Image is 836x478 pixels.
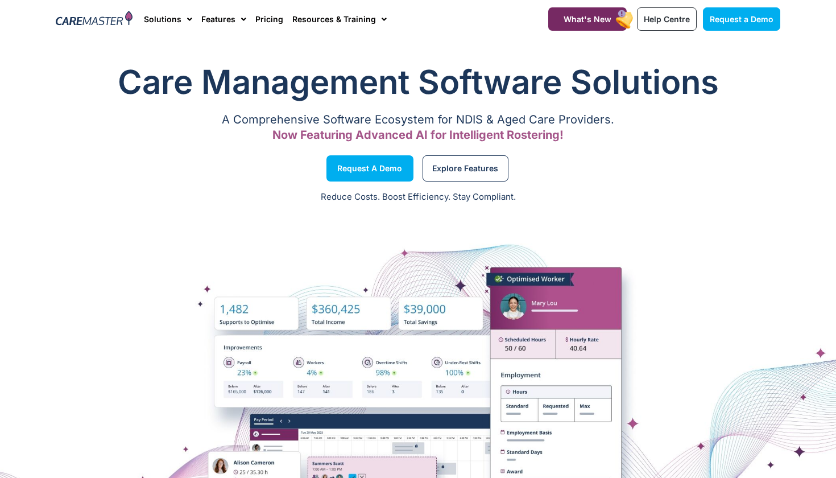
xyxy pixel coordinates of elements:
[272,128,564,142] span: Now Featuring Advanced AI for Intelligent Rostering!
[7,191,829,204] p: Reduce Costs. Boost Efficiency. Stay Compliant.
[432,166,498,171] span: Explore Features
[548,7,627,31] a: What's New
[637,7,697,31] a: Help Centre
[710,14,773,24] span: Request a Demo
[326,155,413,182] a: Request a Demo
[423,155,508,182] a: Explore Features
[564,14,611,24] span: What's New
[56,11,133,28] img: CareMaster Logo
[337,166,402,171] span: Request a Demo
[56,59,780,105] h1: Care Management Software Solutions
[56,116,780,123] p: A Comprehensive Software Ecosystem for NDIS & Aged Care Providers.
[644,14,690,24] span: Help Centre
[703,7,780,31] a: Request a Demo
